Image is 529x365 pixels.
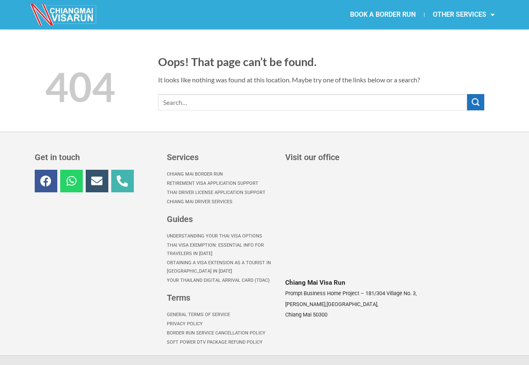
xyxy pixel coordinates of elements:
[167,310,277,319] a: General Terms of Service
[167,310,277,347] nav: Menu
[342,5,424,24] a: BOOK A BORDER RUN
[467,94,484,110] button: Submit
[158,74,484,85] p: It looks like nothing was found at this location. Maybe try one of the links below or a search?
[167,179,277,188] a: Retirement Visa Application Support
[285,279,345,286] span: Chiang Mai Visa Run
[285,153,493,161] h3: Visit our office
[167,215,277,223] h3: Guides
[167,338,277,347] a: Soft Power DTV Package Refund Policy
[167,170,277,179] a: Chiang Mai Border Run
[167,258,277,276] a: Obtaining a Visa Extension as a Tourist in [GEOGRAPHIC_DATA] in [DATE]
[285,290,364,296] span: Prompt Business Home Project –
[167,294,277,302] h3: Terms
[167,319,277,329] a: Privacy Policy
[285,301,378,318] span: [GEOGRAPHIC_DATA], Chiang Mai 50300
[167,329,277,338] a: Border Run Service Cancellation Policy
[158,54,484,69] h1: Oops! That page can’t be found.
[167,170,277,207] nav: Menu
[167,241,277,258] a: Thai Visa Exemption: Essential Info for Travelers in [DATE]
[167,232,277,241] a: Understanding Your Thai Visa options
[167,153,277,161] h3: Services
[35,153,158,161] h3: Get in touch
[167,188,277,197] a: Thai Driver License Application Support
[158,94,468,110] input: Search…
[265,5,503,24] nav: Menu
[167,232,277,285] nav: Menu
[285,290,417,307] span: 181/304 Village No. 3, [PERSON_NAME],
[424,5,503,24] a: OTHER SERVICES
[167,197,277,207] a: Chiang Mai Driver Services
[45,62,115,110] span: 404
[167,276,277,285] a: Your Thailand Digital Arrival Card (TDAC)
